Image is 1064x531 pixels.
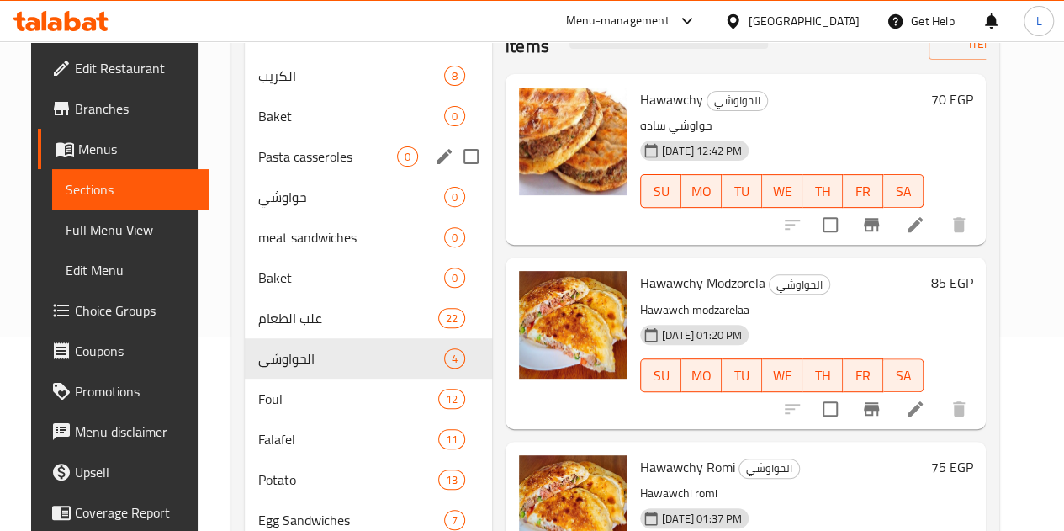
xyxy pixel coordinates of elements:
[809,179,836,204] span: TH
[444,227,465,247] div: items
[52,250,209,290] a: Edit Menu
[850,179,876,204] span: FR
[444,106,465,126] div: items
[905,399,925,419] a: Edit menu item
[38,371,209,412] a: Promotions
[851,204,892,245] button: Branch-specific-item
[258,470,437,490] span: Potato
[66,179,195,199] span: Sections
[681,358,722,392] button: MO
[38,88,209,129] a: Branches
[769,179,796,204] span: WE
[655,143,749,159] span: [DATE] 12:42 PM
[640,270,765,295] span: Hawawchy Modzorela
[245,177,492,217] div: حواوشي0
[813,207,848,242] span: Select to update
[519,271,627,379] img: Hawawchy Modzorela
[397,146,418,167] div: items
[438,429,465,449] div: items
[640,454,735,480] span: Hawawchy Romi
[722,174,762,208] button: TU
[245,217,492,258] div: meat sandwiches0
[258,429,437,449] span: Falafel
[905,215,925,235] a: Edit menu item
[78,139,195,159] span: Menus
[930,455,972,479] h6: 75 EGP
[769,274,830,295] div: الحواوشي
[38,331,209,371] a: Coupons
[258,308,437,328] span: علب الطعام
[258,187,444,207] span: حواوشي
[439,432,464,448] span: 11
[883,358,924,392] button: SA
[728,364,755,388] span: TU
[939,204,979,245] button: delete
[75,502,195,523] span: Coverage Report
[655,327,749,343] span: [DATE] 01:20 PM
[655,511,749,527] span: [DATE] 01:37 PM
[648,364,675,388] span: SU
[439,311,464,327] span: 22
[739,459,799,478] span: الحواوشي
[258,348,444,369] span: الحواوشي
[445,512,464,528] span: 7
[75,58,195,78] span: Edit Restaurant
[75,98,195,119] span: Branches
[1035,12,1041,30] span: L
[258,389,437,409] span: Foul
[258,227,444,247] span: meat sandwiches
[640,87,703,112] span: Hawawchy
[762,358,802,392] button: WE
[707,91,767,110] span: الحواوشي
[245,379,492,419] div: Foul12
[75,422,195,442] span: Menu disclaimer
[445,351,464,367] span: 4
[258,268,444,288] span: Baket
[445,270,464,286] span: 0
[640,483,924,504] p: Hawawchi romi
[648,179,675,204] span: SU
[930,271,972,295] h6: 85 EGP
[722,358,762,392] button: TU
[258,510,444,530] span: Egg Sandwiches
[75,300,195,321] span: Choice Groups
[258,106,444,126] div: Baket
[444,66,465,86] div: items
[38,412,209,452] a: Menu disclaimer
[439,391,464,407] span: 12
[38,129,209,169] a: Menus
[843,358,883,392] button: FR
[939,389,979,429] button: delete
[566,11,670,31] div: Menu-management
[438,308,465,328] div: items
[688,364,715,388] span: MO
[762,174,802,208] button: WE
[431,144,457,169] button: edit
[38,452,209,492] a: Upsell
[769,364,796,388] span: WE
[445,189,464,205] span: 0
[258,146,397,167] div: Pasta casseroles
[688,179,715,204] span: MO
[519,88,627,195] img: Hawawchy
[75,381,195,401] span: Promotions
[843,174,883,208] button: FR
[398,149,417,165] span: 0
[813,391,848,427] span: Select to update
[438,470,465,490] div: items
[445,109,464,125] span: 0
[640,174,681,208] button: SU
[749,12,860,30] div: [GEOGRAPHIC_DATA]
[640,358,681,392] button: SU
[444,187,465,207] div: items
[245,96,492,136] div: Baket0
[258,66,444,86] span: الكريب
[439,472,464,488] span: 13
